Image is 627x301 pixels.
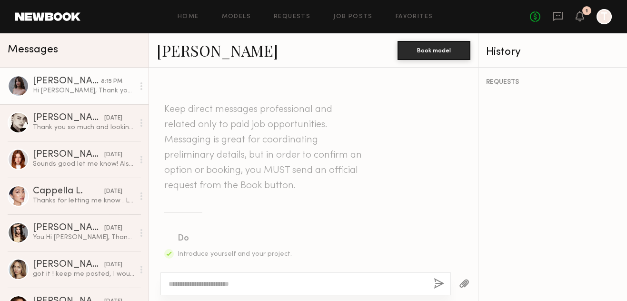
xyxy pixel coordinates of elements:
div: Hi [PERSON_NAME], Thank you for reaching out. I’m available and flexible on the dates as of now d... [33,86,134,95]
a: [PERSON_NAME] [157,40,278,60]
div: [PERSON_NAME] [33,113,104,123]
div: [PERSON_NAME] [33,223,104,233]
a: Models [222,14,251,20]
span: Messages [8,44,58,55]
div: [DATE] [104,187,122,196]
div: 8:15 PM [101,77,122,86]
a: T [597,9,612,24]
div: [PERSON_NAME] [33,260,104,270]
div: [DATE] [104,114,122,123]
a: Home [178,14,199,20]
a: Favorites [396,14,433,20]
div: [DATE] [104,261,122,270]
div: You: Hi [PERSON_NAME], Thank you so much for your interest in our showroom modeling opportunity w... [33,233,134,242]
div: Thank you so much and looking forward to hearing back from you soon! [PERSON_NAME] [33,123,134,132]
div: [PERSON_NAME] [33,77,101,86]
button: Book model [398,41,470,60]
div: REQUESTS [486,79,619,86]
div: Do [178,232,299,245]
a: Book model [398,46,470,54]
div: History [486,47,619,58]
a: Requests [274,14,310,20]
a: Job Posts [333,14,373,20]
div: Cappella L. [33,187,104,196]
div: [PERSON_NAME] [33,150,104,160]
div: got it ! keep me posted, I would love to be apart :) & my hourly is 150 [33,270,134,279]
div: [DATE] [104,150,122,160]
span: Introduce yourself and your project. [178,251,292,257]
div: [DATE] [104,224,122,233]
div: 1 [586,9,588,14]
div: Thanks for letting me know . Looking forward 🙏 [33,196,134,205]
div: Sounds good let me know! Also I might be on home for a shoot for the 5th [33,160,134,169]
header: Keep direct messages professional and related only to paid job opportunities. Messaging is great ... [164,102,364,193]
